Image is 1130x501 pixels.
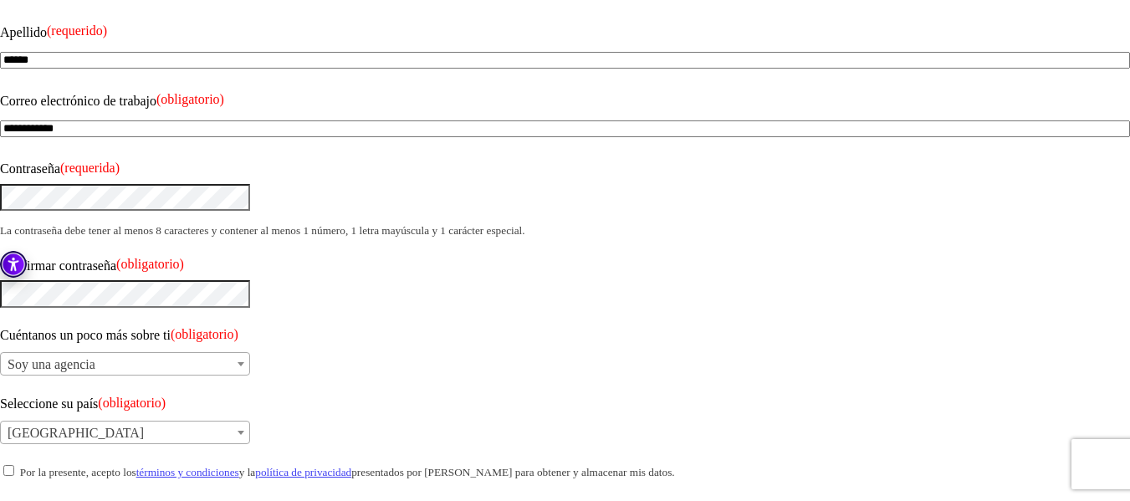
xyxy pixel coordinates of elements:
[136,466,239,478] a: términos y condiciones
[3,465,14,476] input: Por la presente, acepto lostérminos y condicionesy lapolítica de privacidadpresentados por [PERSO...
[8,357,95,371] font: Soy una agencia
[351,466,674,478] font: presentados por [PERSON_NAME] para obtener y almacenar mis datos.
[1,422,249,445] span: Uruguay
[116,257,184,271] font: (obligatorio)
[239,466,256,478] font: y la
[171,327,238,341] font: (obligatorio)
[60,161,120,175] font: (requerida)
[156,92,224,106] font: (obligatorio)
[8,426,144,440] font: [GEOGRAPHIC_DATA]
[20,466,136,478] font: Por la presente, acepto los
[255,466,351,478] a: política de privacidad
[47,23,107,38] font: (requerido)
[1,353,249,376] span: Soy una agencia
[98,396,166,410] font: (obligatorio)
